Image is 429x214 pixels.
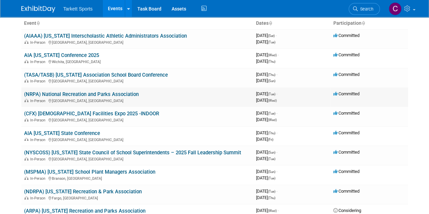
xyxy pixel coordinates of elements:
[268,138,273,141] span: (Fri)
[256,175,275,180] span: [DATE]
[256,156,275,161] span: [DATE]
[276,130,277,135] span: -
[63,6,93,12] span: Tarkett Sports
[24,117,251,122] div: [GEOGRAPHIC_DATA], [GEOGRAPHIC_DATA]
[24,150,241,156] a: (NYSCOSS) [US_STATE] State Council of School Superintendents – 2025 Fall Leadership Summit
[24,138,28,141] img: In-Person Event
[268,79,275,83] span: (Sun)
[24,79,28,82] img: In-Person Event
[24,33,187,39] a: (AIAAA) [US_STATE] Interscholastic Athletic Administrators Association
[256,78,275,83] span: [DATE]
[24,52,99,58] a: AIA [US_STATE] Conference 2025
[333,130,359,135] span: Committed
[268,196,275,200] span: (Thu)
[256,117,277,122] span: [DATE]
[333,150,359,155] span: Committed
[256,169,277,174] span: [DATE]
[276,72,277,77] span: -
[24,78,251,83] div: [GEOGRAPHIC_DATA], [GEOGRAPHIC_DATA]
[333,52,359,57] span: Committed
[268,99,277,102] span: (Wed)
[333,33,359,38] span: Committed
[268,170,275,174] span: (Sun)
[253,18,331,29] th: Dates
[256,195,275,200] span: [DATE]
[24,195,251,200] div: Fargo, [GEOGRAPHIC_DATA]
[30,157,47,161] span: In-Person
[24,169,155,175] a: (MSPMA) [US_STATE] School Plant Managers Association
[24,157,28,160] img: In-Person Event
[24,40,28,44] img: In-Person Event
[256,130,277,135] span: [DATE]
[30,79,47,83] span: In-Person
[24,72,168,78] a: (TASA/TASB) [US_STATE] Association School Board Conference
[268,131,275,135] span: (Thu)
[276,169,277,174] span: -
[24,39,251,45] div: [GEOGRAPHIC_DATA], [GEOGRAPHIC_DATA]
[30,196,47,200] span: In-Person
[256,189,277,194] span: [DATE]
[276,150,277,155] span: -
[333,91,359,96] span: Committed
[24,91,139,97] a: (NRPA) National Recreation and Parks Association
[268,92,275,96] span: (Tue)
[276,111,277,116] span: -
[268,73,275,77] span: (Thu)
[30,60,47,64] span: In-Person
[256,208,279,213] span: [DATE]
[256,137,273,142] span: [DATE]
[276,33,277,38] span: -
[256,111,277,116] span: [DATE]
[333,111,359,116] span: Committed
[30,99,47,103] span: In-Person
[256,150,277,155] span: [DATE]
[24,60,28,63] img: In-Person Event
[24,111,159,117] a: (CFX) [DEMOGRAPHIC_DATA] Facilities Expo 2025 -INDOOR
[278,208,279,213] span: -
[256,52,279,57] span: [DATE]
[24,189,142,195] a: (NDRPA) [US_STATE] Recreation & Park Association
[268,151,275,154] span: (Sun)
[256,91,277,96] span: [DATE]
[268,118,277,122] span: (Wed)
[24,156,251,161] div: [GEOGRAPHIC_DATA], [GEOGRAPHIC_DATA]
[24,98,251,103] div: [GEOGRAPHIC_DATA], [GEOGRAPHIC_DATA]
[256,33,277,38] span: [DATE]
[24,130,100,136] a: AIA [US_STATE] State Conference
[268,34,275,38] span: (Sat)
[30,40,47,45] span: In-Person
[331,18,408,29] th: Participation
[333,208,361,213] span: Considering
[24,208,145,214] a: (ARPA) [US_STATE] Recreation and Parks Association
[268,190,275,193] span: (Tue)
[21,6,55,13] img: ExhibitDay
[30,176,47,181] span: In-Person
[268,157,275,161] span: (Tue)
[36,20,40,26] a: Sort by Event Name
[278,52,279,57] span: -
[349,3,380,15] a: Search
[358,6,373,12] span: Search
[256,72,277,77] span: [DATE]
[276,91,277,96] span: -
[333,189,359,194] span: Committed
[268,112,275,115] span: (Tue)
[268,40,275,44] span: (Tue)
[256,59,275,64] span: [DATE]
[24,175,251,181] div: Branson, [GEOGRAPHIC_DATA]
[30,138,47,142] span: In-Person
[24,118,28,121] img: In-Person Event
[268,209,277,213] span: (Wed)
[362,20,365,26] a: Sort by Participation Type
[24,176,28,180] img: In-Person Event
[256,98,277,103] span: [DATE]
[389,2,402,15] img: Cale Hayes
[268,176,275,180] span: (Tue)
[30,118,47,122] span: In-Person
[269,20,272,26] a: Sort by Start Date
[268,60,275,63] span: (Thu)
[333,72,359,77] span: Committed
[268,53,277,57] span: (Wed)
[24,59,251,64] div: Wichita, [GEOGRAPHIC_DATA]
[333,169,359,174] span: Committed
